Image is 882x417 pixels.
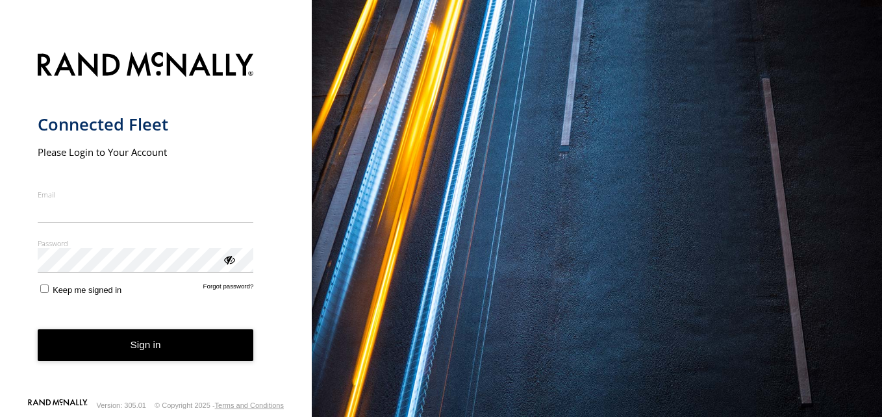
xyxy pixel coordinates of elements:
[97,401,146,409] div: Version: 305.01
[38,44,275,398] form: main
[38,238,254,248] label: Password
[38,49,254,82] img: Rand McNally
[38,190,254,199] label: Email
[38,145,254,158] h2: Please Login to Your Account
[222,253,235,266] div: ViewPassword
[38,329,254,361] button: Sign in
[40,284,49,293] input: Keep me signed in
[53,285,121,295] span: Keep me signed in
[203,283,254,295] a: Forgot password?
[28,399,88,412] a: Visit our Website
[155,401,284,409] div: © Copyright 2025 -
[215,401,284,409] a: Terms and Conditions
[38,114,254,135] h1: Connected Fleet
